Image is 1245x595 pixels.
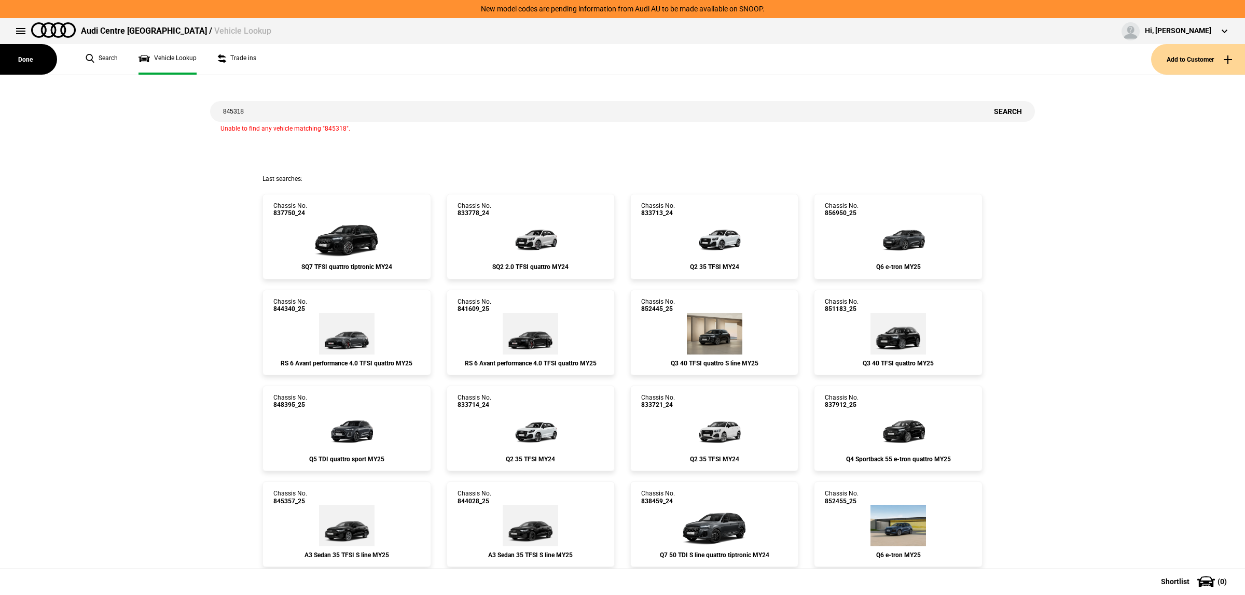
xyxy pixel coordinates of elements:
button: Shortlist(0) [1145,569,1245,594]
img: Audi_GFBA1A_25_FW_6Y6Y_3FU_PAH_WA2_PY2_58Q_(Nadin:_3FU_58Q_C06_PAH_PY2_WA2)_ext.png [867,217,930,258]
div: Chassis No. [273,202,307,217]
div: Chassis No. [825,394,859,409]
img: Audi_GAGBZG_24_YM_2Y2Y_MP_WA7_3FB_4E7_(Nadin:_2JG_3FB_4E7_C42_C7M_PAI_PXC_WA7)_ext.png [683,217,745,258]
span: 844028_25 [458,498,491,505]
div: SQ7 TFSI quattro tiptronic MY24 [273,263,420,271]
a: Search [86,44,118,75]
span: 837750_24 [273,209,307,217]
div: Chassis No. [458,298,491,313]
img: Audi_8YMCYG_25_EI_0E0E_3FB_WXC-1_WXC_U35_(Nadin:_3FB_C52_U35_WXC)_ext.png [503,505,558,546]
button: Search [981,101,1035,122]
span: 833778_24 [458,209,491,217]
img: Audi_GFBA1A_25_FW_3D3D__(Nadin:_C05)_ext.png [870,505,926,546]
div: Chassis No. [825,490,859,505]
span: 833714_24 [458,401,491,408]
div: Chassis No. [641,298,675,313]
span: 856950_25 [825,209,859,217]
div: Chassis No. [273,298,307,313]
div: Q7 50 TDI S line quattro tiptronic MY24 [641,551,787,559]
div: Q2 35 TFSI MY24 [458,456,604,463]
span: 837912_25 [825,401,859,408]
div: Chassis No. [825,202,859,217]
img: Audi_F4NAU3_25_EI_0E0E_MP_3FU_4ZD_(Nadin:_3FU_4ZD_C15_S7E_S9S_YEA)_ext.png [867,409,930,450]
button: Add to Customer [1151,44,1245,75]
div: Chassis No. [458,202,491,217]
span: 838459_24 [641,498,675,505]
div: Q3 40 TFSI quattro S line MY25 [641,360,787,367]
img: audi.png [31,22,76,38]
a: Vehicle Lookup [139,44,197,75]
span: 833721_24 [641,401,675,408]
img: Audi_F3BB6Y_25_FZ_0E0E_3FU_4ZD_3S2_V72_(Nadin:_3FU_3S2_4ZD_C62_V72)_ext.png [870,313,926,355]
div: Chassis No. [273,490,307,505]
div: Q4 Sportback 55 e-tron quattro MY25 [825,456,971,463]
img: Audi_4MQCN2_24_EI_6Y6Y_F71_MP_PAH_(Nadin:_6FJ_C87_F71_PAH_YJZ)_ext.png [677,505,751,546]
img: Audi_4A5RRA_25_UB_6Y6Y_WC7_4ZP_5MK_(Nadin:_4ZP_5MK_C78_WC7)_ext.png [319,313,375,355]
span: 841609_25 [458,305,491,313]
img: Audi_GAGBZG_24_YM_2Y2Y_MP_WA7_3FB_4E7_(Nadin:_2JG_3FB_4E7_C42_C7M_PAI_PXC_WA7)_ext.png [500,409,562,450]
div: Hi, [PERSON_NAME] [1145,26,1211,36]
img: Audi_4A5RRA_25_UB_0E0E_WC7_5MK_(Nadin:_5MK_C78_WC7)_ext.png [503,313,558,355]
img: Audi_GAGBZG_24_YM_Z9Z9_WA7_4E7_(Nadin:_2JG_4E7_C42_C7M_PAI_PXC_WA7)_ext.png [683,409,745,450]
div: A3 Sedan 35 TFSI S line MY25 [458,551,604,559]
span: 852445_25 [641,305,675,313]
div: Unable to find any vehicle matching "845318". [210,122,1035,133]
div: Chassis No. [458,490,491,505]
input: Enter vehicle chassis number or other identifier. [210,101,981,122]
span: ( 0 ) [1218,578,1227,585]
span: 845357_25 [273,498,307,505]
span: 833713_24 [641,209,675,217]
img: Audi_4MQSW1_24_EI_0E0E_PAH_WA2_1D1_(Nadin:_1D1_3Y3_6FJ_C85_PAH_PL2_WA2_YJZ)_ext.png [310,217,383,258]
div: Q3 40 TFSI quattro MY25 [825,360,971,367]
span: 848395_25 [273,401,307,408]
img: Audi_GUBAUY_25S_GX_N7N7_WA9_5MB_QL5_PQ7_WXC_PWL_PYH_F80_H65_Y4T_(Nadin:_5MB_C56_F80_H65_PQ7_PWL_P... [315,409,378,450]
span: 844340_25 [273,305,307,313]
span: 852455_25 [825,498,859,505]
a: Trade ins [217,44,256,75]
div: Audi Centre [GEOGRAPHIC_DATA] / [81,25,271,37]
div: SQ2 2.0 TFSI quattro MY24 [458,263,604,271]
div: Chassis No. [825,298,859,313]
span: Vehicle Lookup [214,26,271,36]
div: Chassis No. [641,490,675,505]
div: Chassis No. [641,202,675,217]
div: RS 6 Avant performance 4.0 TFSI quattro MY25 [273,360,420,367]
div: Chassis No. [641,394,675,409]
div: Q6 e-tron MY25 [825,263,971,271]
div: Q2 35 TFSI MY24 [641,263,787,271]
span: Last searches: [262,175,302,182]
div: RS 6 Avant performance 4.0 TFSI quattro MY25 [458,360,604,367]
div: Q6 e-tron MY25 [825,551,971,559]
img: Audi_GAGS3Y_24_EI_Z9Z9_PAI_3FB_(Nadin:_3FB_C42_PAI)_ext.png [500,217,562,258]
div: Q5 TDI quattro sport MY25 [273,456,420,463]
div: Chassis No. [458,394,491,409]
span: Shortlist [1161,578,1189,585]
img: Audi_8YMCYG_25_EI_0E0E_3FB_WXC-2_WXC_(Nadin:_3FB_C52_WXC)_ext.png [319,505,375,546]
div: A3 Sedan 35 TFSI S line MY25 [273,551,420,559]
span: 851183_25 [825,305,859,313]
div: Chassis No. [273,394,307,409]
div: Q2 35 TFSI MY24 [641,456,787,463]
img: Audi_F3BC6Y_25_EI_0E0E_3FU_52Z_(Nadin:_3FU_52Z_C62)_ext.png [687,313,742,355]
